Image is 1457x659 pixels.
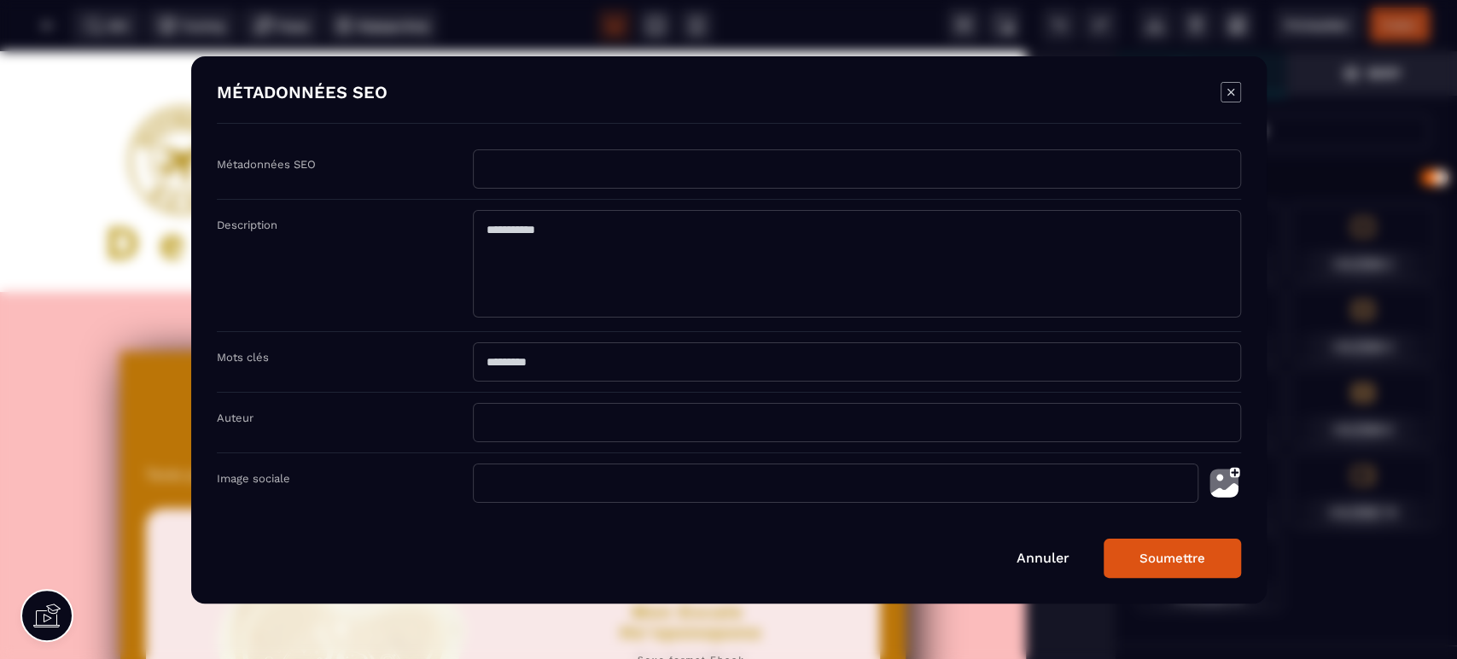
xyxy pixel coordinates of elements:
h2: J'achète [533,483,851,542]
button: Soumettre [1104,539,1241,578]
label: Métadonnées SEO [217,158,316,171]
h2: Sous format Ebook [533,600,851,623]
label: Description [217,219,277,231]
h1: Mon Escale Ho’oponopono [146,347,880,415]
h4: MÉTADONNÉES SEO [217,82,388,106]
img: photo-upload.002a6cb0.svg [1207,464,1241,503]
label: Image sociale [217,472,290,485]
text: Texte présentation [146,416,880,458]
label: Mots clés [217,351,269,364]
a: Annuler [1017,550,1069,566]
img: 6bc32b15c6a1abf2dae384077174aadc_LOGOT15p.png [129,55,236,163]
label: Auteur [217,411,254,424]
